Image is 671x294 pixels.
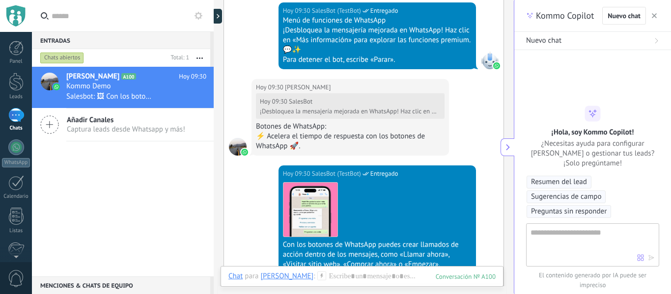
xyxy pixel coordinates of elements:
[283,55,472,65] div: Para detener el bot, escribe «Parar».
[32,67,214,108] a: avataricon[PERSON_NAME]A100Hoy 09:30Kommo DemoSalesbot: 🖼 Con los botones de WhatsApp puedes crea...
[32,276,210,294] div: Menciones & Chats de equipo
[256,122,445,132] div: Botones de WhatsApp:
[602,7,646,25] button: Nuevo chat
[313,271,315,281] span: :
[229,138,247,156] span: Maxi Pardo
[283,183,337,237] img: 129e5948-c7e3-4313-a674-0cc262892d09
[2,158,30,167] div: WhatsApp
[283,240,472,269] div: Con los botones de WhatsApp puedes crear llamados de acción dentro de los mensajes, como «Llamar ...
[283,26,472,55] div: ¡Desbloquea la mensajería mejorada en WhatsApp! Haz clic en «Más información» para explorar las f...
[283,6,312,16] div: Hoy 09:30
[256,132,445,151] div: ⚡ Acelera el tiempo de respuesta con los botones de WhatsApp 🚀.
[531,192,601,202] span: Sugerencias de campo
[481,52,499,69] span: SalesBot
[167,53,189,63] div: Total: 1
[2,228,30,234] div: Listas
[2,94,30,100] div: Leads
[527,190,606,203] button: Sugerencias de campo
[527,176,591,188] button: Resumen del lead
[241,149,248,156] img: waba.svg
[552,127,634,136] h2: ¡Hola, soy Kommo Copilot!
[527,205,611,218] button: Preguntas sin responder
[283,16,472,26] div: Menú de funciones de WhatsApp
[32,31,210,49] div: Entradas
[260,107,438,115] div: ¡Desbloquea la mensajería mejorada en WhatsApp! Haz clic en «Más información» para explorar las f...
[245,271,258,281] span: para
[312,6,361,16] span: SalesBot (TestBot)
[260,271,313,280] div: Maxi Pardo
[526,138,659,168] span: ¿Necesitas ayuda para configurar [PERSON_NAME] o gestionar tus leads? ¡Solo pregúntame!
[66,92,152,101] span: Salesbot: 🖼 Con los botones de WhatsApp puedes crear llamados de acción dentro de los mensajes, c...
[289,97,312,106] span: SalesBot
[493,62,500,69] img: waba.svg
[531,177,587,187] span: Resumen del lead
[67,115,185,125] span: Añadir Canales
[2,125,30,132] div: Chats
[189,49,210,67] button: Más
[121,73,136,80] span: A100
[285,82,331,92] span: Maxi Pardo
[370,6,398,16] span: Entregado
[179,72,206,81] span: Hoy 09:30
[608,12,641,19] span: Nuevo chat
[536,10,594,22] span: Kommo Copilot
[526,270,659,290] span: El contenido generado por IA puede ser impreciso
[66,81,111,91] span: Kommo Demo
[370,169,398,179] span: Entregado
[531,207,607,216] span: Preguntas sin responder
[212,9,222,24] div: Ocultar
[526,36,561,46] span: Nuevo chat
[2,193,30,200] div: Calendario
[436,272,496,281] div: 100
[67,125,185,134] span: Captura leads desde Whatsapp y más!
[2,58,30,65] div: Panel
[312,169,361,179] span: SalesBot (TestBot)
[256,82,285,92] div: Hoy 09:30
[40,52,84,64] div: Chats abiertos
[66,72,119,81] span: [PERSON_NAME]
[283,169,312,179] div: Hoy 09:30
[514,32,671,50] button: Nuevo chat
[260,98,289,106] div: Hoy 09:30
[53,83,60,90] img: icon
